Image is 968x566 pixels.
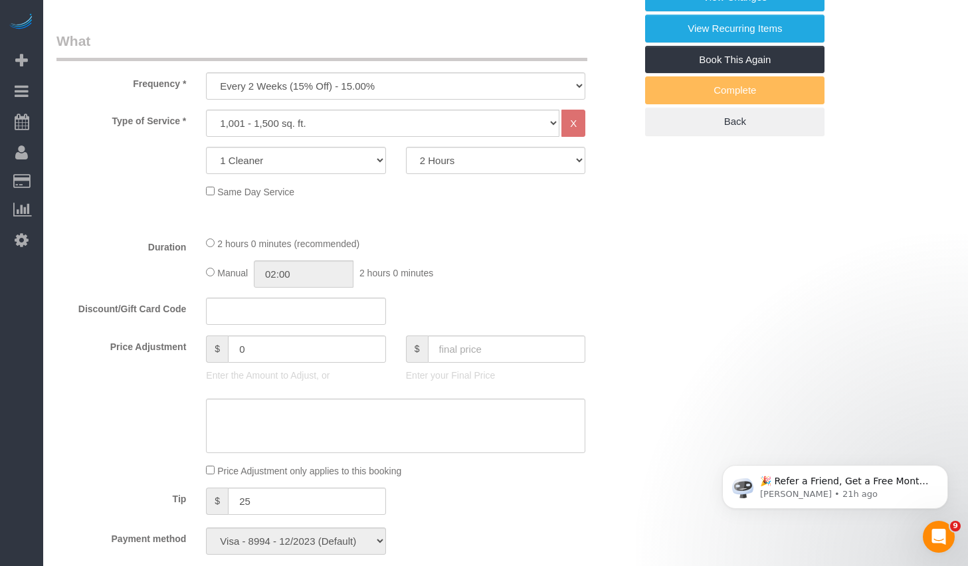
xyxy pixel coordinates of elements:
[950,521,961,531] span: 9
[217,268,248,278] span: Manual
[702,437,968,530] iframe: Intercom notifications message
[217,238,359,249] span: 2 hours 0 minutes (recommended)
[47,488,196,506] label: Tip
[406,369,585,382] p: Enter your Final Price
[645,46,824,74] a: Book This Again
[406,335,428,363] span: $
[47,72,196,90] label: Frequency *
[359,268,433,278] span: 2 hours 0 minutes
[645,108,824,136] a: Back
[47,110,196,128] label: Type of Service *
[47,527,196,545] label: Payment method
[923,521,955,553] iframe: Intercom live chat
[645,15,824,43] a: View Recurring Items
[8,13,35,32] img: Automaid Logo
[47,298,196,316] label: Discount/Gift Card Code
[217,187,294,197] span: Same Day Service
[217,466,401,476] span: Price Adjustment only applies to this booking
[206,369,385,382] p: Enter the Amount to Adjust, or
[206,488,228,515] span: $
[428,335,586,363] input: final price
[206,335,228,363] span: $
[47,335,196,353] label: Price Adjustment
[47,236,196,254] label: Duration
[56,31,587,61] legend: What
